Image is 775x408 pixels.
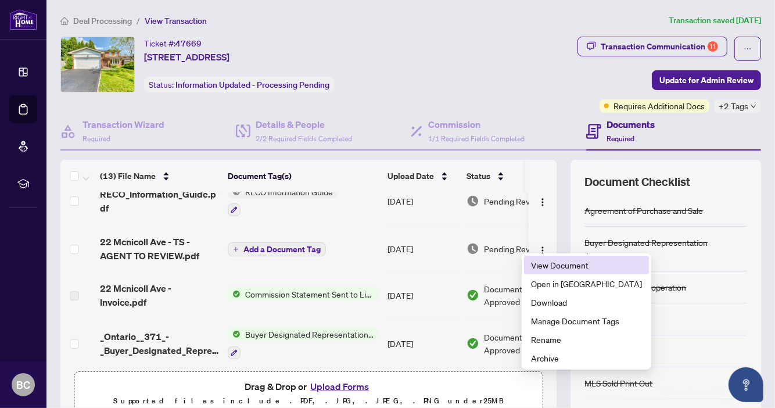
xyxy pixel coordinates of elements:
[223,160,383,192] th: Document Tag(s)
[383,272,462,318] td: [DATE]
[233,246,239,252] span: plus
[383,226,462,272] td: [DATE]
[484,282,556,308] span: Document Approved
[584,236,747,262] div: Buyer Designated Representation Agreement
[383,318,462,368] td: [DATE]
[228,185,338,217] button: Status IconRECO Information Guide
[60,17,69,25] span: home
[607,134,635,143] span: Required
[467,195,479,207] img: Document Status
[659,71,754,90] span: Update for Admin Review
[729,367,763,402] button: Open asap
[577,37,727,56] button: Transaction Communication11
[744,45,752,53] span: ellipsis
[652,70,761,90] button: Update for Admin Review
[228,242,326,257] button: Add a Document Tag
[719,99,748,113] span: +2 Tags
[144,37,202,50] div: Ticket #:
[243,245,321,253] span: Add a Document Tag
[669,14,761,27] article: Transaction saved [DATE]
[428,117,525,131] h4: Commission
[100,330,218,357] span: _Ontario__371_-_Buyer_Designated_Representation_Agreement_-_Authority_for_Purchase_or_Lease.pdf
[82,117,164,131] h4: Transaction Wizard
[484,331,556,356] span: Document Approved
[751,103,756,109] span: down
[613,99,705,112] span: Requires Additional Docs
[9,9,37,30] img: logo
[228,288,241,300] img: Status Icon
[16,377,30,393] span: BC
[307,379,372,394] button: Upload Forms
[533,239,552,258] button: Logo
[607,117,655,131] h4: Documents
[531,296,642,309] span: Download
[245,379,372,394] span: Drag & Drop or
[462,160,561,192] th: Status
[531,314,642,327] span: Manage Document Tags
[100,235,218,263] span: 22 Mcnicoll Ave - TS - AGENT TO REVIEW.pdf
[467,337,479,350] img: Document Status
[387,170,434,182] span: Upload Date
[584,174,690,190] span: Document Checklist
[467,289,479,302] img: Document Status
[538,198,547,207] img: Logo
[228,328,378,359] button: Status IconBuyer Designated Representation Agreement
[82,134,110,143] span: Required
[73,16,132,26] span: Deal Processing
[144,50,229,64] span: [STREET_ADDRESS]
[100,281,218,309] span: 22 Mcnicoll Ave - Invoice.pdf
[241,328,378,341] span: Buyer Designated Representation Agreement
[228,328,241,341] img: Status Icon
[428,134,525,143] span: 1/1 Required Fields Completed
[531,352,642,364] span: Archive
[708,41,718,52] div: 11
[531,259,642,271] span: View Document
[484,242,542,255] span: Pending Review
[467,242,479,255] img: Document Status
[484,195,542,207] span: Pending Review
[383,176,462,226] td: [DATE]
[61,37,134,92] img: IMG-C12280114_1.jpg
[256,117,353,131] h4: Details & People
[533,192,552,210] button: Logo
[137,14,140,27] li: /
[241,288,378,300] span: Commission Statement Sent to Listing Brokerage
[100,187,218,215] span: RECO_Information_Guide.pdf
[95,160,223,192] th: (13) File Name
[601,37,718,56] div: Transaction Communication
[228,288,378,300] button: Status IconCommission Statement Sent to Listing Brokerage
[467,170,490,182] span: Status
[145,16,207,26] span: View Transaction
[531,333,642,346] span: Rename
[175,80,329,90] span: Information Updated - Processing Pending
[100,170,156,182] span: (13) File Name
[256,134,353,143] span: 2/2 Required Fields Completed
[144,77,334,92] div: Status:
[228,242,326,256] button: Add a Document Tag
[584,377,652,389] div: MLS Sold Print Out
[175,38,202,49] span: 47669
[383,160,462,192] th: Upload Date
[531,277,642,290] span: Open in [GEOGRAPHIC_DATA]
[584,204,703,217] div: Agreement of Purchase and Sale
[538,246,547,255] img: Logo
[82,394,535,408] p: Supported files include .PDF, .JPG, .JPEG, .PNG under 25 MB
